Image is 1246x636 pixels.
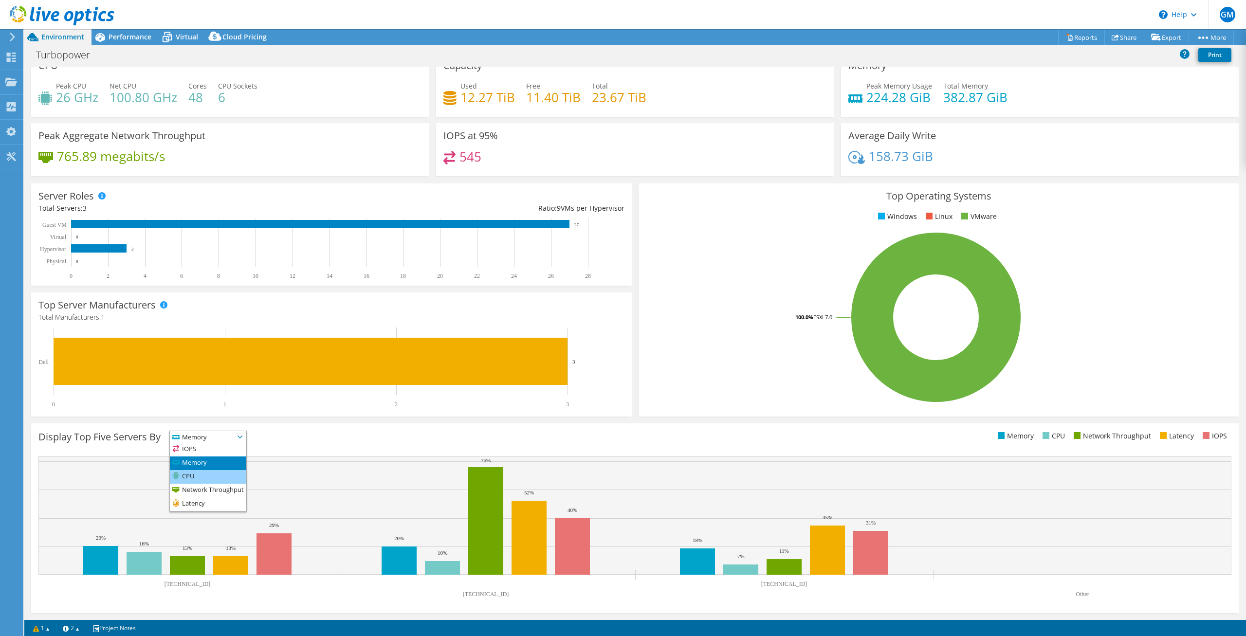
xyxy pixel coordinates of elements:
[1144,30,1189,45] a: Export
[170,497,246,511] li: Latency
[400,273,406,279] text: 18
[737,553,745,559] text: 7%
[524,490,534,495] text: 52%
[253,273,258,279] text: 10
[848,130,936,141] h3: Average Daily Write
[42,221,67,228] text: Guest VM
[290,273,295,279] text: 12
[848,60,886,71] h3: Memory
[52,401,55,408] text: 0
[869,151,933,162] h4: 158.73 GiB
[131,247,134,252] text: 3
[460,92,515,103] h4: 12.27 TiB
[779,548,789,554] text: 11%
[1058,30,1105,45] a: Reports
[222,32,267,41] span: Cloud Pricing
[76,259,78,264] text: 0
[218,92,257,103] h4: 6
[394,535,404,541] text: 20%
[526,92,581,103] h4: 11.40 TiB
[83,203,87,213] span: 3
[566,401,569,408] text: 3
[223,401,226,408] text: 1
[1040,431,1065,441] li: CPU
[56,81,86,91] span: Peak CPU
[1104,30,1144,45] a: Share
[481,457,491,463] text: 76%
[139,541,149,546] text: 16%
[183,545,192,551] text: 13%
[165,581,211,587] text: [TECHNICAL_ID]
[1200,431,1227,441] li: IOPS
[38,191,94,201] h3: Server Roles
[438,550,447,556] text: 10%
[110,81,136,91] span: Net CPU
[443,60,482,71] h3: Capacity
[959,211,997,222] li: VMware
[823,514,832,520] text: 35%
[1159,10,1168,19] svg: \n
[474,273,480,279] text: 22
[943,92,1008,103] h4: 382.87 GiB
[1157,431,1194,441] li: Latency
[1189,30,1234,45] a: More
[180,273,183,279] text: 6
[437,273,443,279] text: 20
[38,359,49,365] text: Dell
[57,151,165,162] h4: 765.89 megabits/s
[107,273,110,279] text: 2
[218,81,257,91] span: CPU Sockets
[170,431,234,443] span: Memory
[1076,591,1089,598] text: Other
[38,300,156,310] h3: Top Server Manufacturers
[923,211,953,222] li: Linux
[327,273,332,279] text: 14
[176,32,198,41] span: Virtual
[443,130,498,141] h3: IOPS at 95%
[1071,431,1151,441] li: Network Throughput
[50,234,67,240] text: Virtual
[866,520,876,526] text: 31%
[38,130,205,141] h3: Peak Aggregate Network Throughput
[46,258,66,265] text: Physical
[56,92,98,103] h4: 26 GHz
[96,535,106,541] text: 20%
[568,507,577,513] text: 40%
[40,246,66,253] text: Hypervisor
[876,211,917,222] li: Windows
[574,222,579,227] text: 27
[995,431,1034,441] li: Memory
[101,312,105,322] span: 1
[331,203,624,214] div: Ratio: VMs per Hypervisor
[38,60,58,71] h3: CPU
[1198,48,1231,62] a: Print
[170,456,246,470] li: Memory
[170,443,246,456] li: IOPS
[395,401,398,408] text: 2
[526,81,540,91] span: Free
[693,537,702,543] text: 18%
[41,32,84,41] span: Environment
[761,581,807,587] text: [TECHNICAL_ID]
[866,92,932,103] h4: 224.28 GiB
[170,484,246,497] li: Network Throughput
[188,81,207,91] span: Cores
[226,545,236,551] text: 13%
[592,81,608,91] span: Total
[463,591,509,598] text: [TECHNICAL_ID]
[144,273,147,279] text: 4
[109,32,151,41] span: Performance
[548,273,554,279] text: 26
[459,151,481,162] h4: 545
[557,203,561,213] span: 9
[32,50,105,60] h1: Turbopower
[26,622,56,634] a: 1
[38,312,624,323] h4: Total Manufacturers:
[866,81,932,91] span: Peak Memory Usage
[813,313,832,321] tspan: ESXi 7.0
[592,92,646,103] h4: 23.67 TiB
[1220,7,1235,22] span: GM
[460,81,477,91] span: Used
[86,622,143,634] a: Project Notes
[170,470,246,484] li: CPU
